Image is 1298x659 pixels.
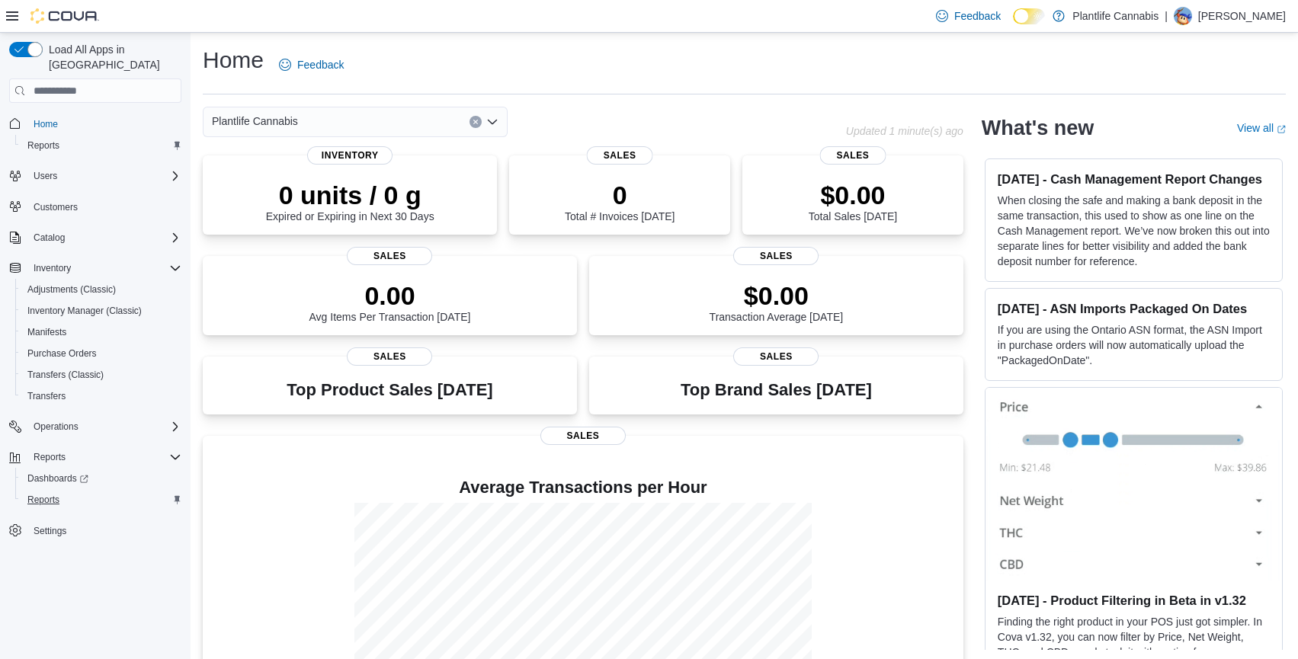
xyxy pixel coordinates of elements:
[212,112,298,130] span: Plantlife Cannabis
[34,232,65,244] span: Catalog
[27,448,181,466] span: Reports
[998,193,1270,269] p: When closing the safe and making a bank deposit in the same transaction, this used to show as one...
[3,112,187,134] button: Home
[27,197,181,216] span: Customers
[347,247,432,265] span: Sales
[710,280,844,311] p: $0.00
[21,280,122,299] a: Adjustments (Classic)
[982,116,1094,140] h2: What's new
[27,139,59,152] span: Reports
[27,115,64,133] a: Home
[733,347,819,366] span: Sales
[347,347,432,366] span: Sales
[1174,7,1192,25] div: David Strum
[27,448,72,466] button: Reports
[540,427,626,445] span: Sales
[3,258,187,279] button: Inventory
[998,301,1270,316] h3: [DATE] - ASN Imports Packaged On Dates
[21,366,110,384] a: Transfers (Classic)
[3,446,187,468] button: Reports
[34,525,66,537] span: Settings
[21,344,103,363] a: Purchase Orders
[1072,7,1159,25] p: Plantlife Cannabis
[27,229,181,247] span: Catalog
[21,469,95,488] a: Dashboards
[27,390,66,402] span: Transfers
[21,491,181,509] span: Reports
[287,381,492,399] h3: Top Product Sales [DATE]
[21,323,72,341] a: Manifests
[27,259,77,277] button: Inventory
[820,146,886,165] span: Sales
[3,196,187,218] button: Customers
[1277,125,1286,134] svg: External link
[15,489,187,510] button: Reports
[309,280,471,311] p: 0.00
[21,136,181,155] span: Reports
[9,106,181,581] nav: Complex example
[15,300,187,322] button: Inventory Manager (Classic)
[565,180,675,210] p: 0
[809,180,897,210] p: $0.00
[21,302,148,320] a: Inventory Manager (Classic)
[34,170,57,182] span: Users
[565,180,675,222] div: Total # Invoices [DATE]
[27,114,181,133] span: Home
[266,180,434,222] div: Expired or Expiring in Next 30 Days
[307,146,393,165] span: Inventory
[21,469,181,488] span: Dashboards
[27,417,85,436] button: Operations
[34,451,66,463] span: Reports
[21,491,66,509] a: Reports
[3,416,187,437] button: Operations
[470,116,482,128] button: Clear input
[27,347,97,360] span: Purchase Orders
[27,305,142,317] span: Inventory Manager (Classic)
[21,387,72,405] a: Transfers
[21,344,181,363] span: Purchase Orders
[710,280,844,323] div: Transaction Average [DATE]
[21,323,181,341] span: Manifests
[15,322,187,343] button: Manifests
[3,165,187,187] button: Users
[587,146,653,165] span: Sales
[27,494,59,506] span: Reports
[15,279,187,300] button: Adjustments (Classic)
[27,472,88,485] span: Dashboards
[998,593,1270,608] h3: [DATE] - Product Filtering in Beta in v1.32
[30,8,99,24] img: Cova
[3,520,187,542] button: Settings
[27,521,181,540] span: Settings
[27,326,66,338] span: Manifests
[273,50,350,80] a: Feedback
[266,180,434,210] p: 0 units / 0 g
[1198,7,1286,25] p: [PERSON_NAME]
[998,171,1270,187] h3: [DATE] - Cash Management Report Changes
[27,229,71,247] button: Catalog
[203,45,264,75] h1: Home
[27,198,84,216] a: Customers
[297,57,344,72] span: Feedback
[309,280,471,323] div: Avg Items Per Transaction [DATE]
[15,343,187,364] button: Purchase Orders
[21,366,181,384] span: Transfers (Classic)
[34,118,58,130] span: Home
[1165,7,1168,25] p: |
[27,417,181,436] span: Operations
[43,42,181,72] span: Load All Apps in [GEOGRAPHIC_DATA]
[27,522,72,540] a: Settings
[27,369,104,381] span: Transfers (Classic)
[15,364,187,385] button: Transfers (Classic)
[998,322,1270,368] p: If you are using the Ontario ASN format, the ASN Import in purchase orders will now automatically...
[3,227,187,248] button: Catalog
[1013,8,1045,24] input: Dark Mode
[27,167,63,185] button: Users
[733,247,819,265] span: Sales
[21,136,66,155] a: Reports
[34,421,79,433] span: Operations
[15,135,187,156] button: Reports
[930,1,1007,31] a: Feedback
[681,381,872,399] h3: Top Brand Sales [DATE]
[954,8,1001,24] span: Feedback
[846,125,963,137] p: Updated 1 minute(s) ago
